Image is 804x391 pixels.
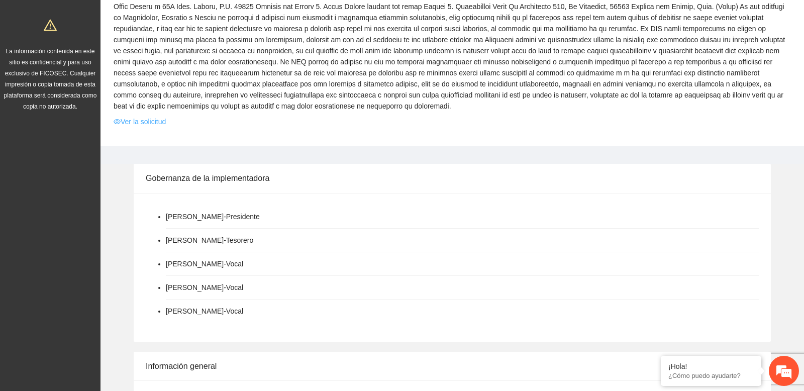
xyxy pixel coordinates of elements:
p: ¿Cómo puedo ayudarte? [668,372,754,379]
li: [PERSON_NAME] - Tesorero [166,235,253,246]
div: Chatee con nosotros ahora [52,51,169,64]
span: eye [114,118,121,125]
div: Minimizar ventana de chat en vivo [165,5,189,29]
li: [PERSON_NAME] - Vocal [166,306,243,317]
li: [PERSON_NAME] - Vocal [166,282,243,293]
span: Estamos en línea. [58,134,139,236]
textarea: Escriba su mensaje y pulse “Intro” [5,274,191,310]
span: La información contenida en este sitio es confidencial y para uso exclusivo de FICOSEC. Cualquier... [4,48,97,110]
div: ¡Hola! [668,362,754,370]
div: Información general [146,352,759,380]
span: warning [44,19,57,32]
li: [PERSON_NAME] - Vocal [166,258,243,269]
div: Gobernanza de la implementadora [146,164,759,192]
li: [PERSON_NAME] - Presidente [166,211,260,222]
a: eyeVer la solicitud [114,116,166,127]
